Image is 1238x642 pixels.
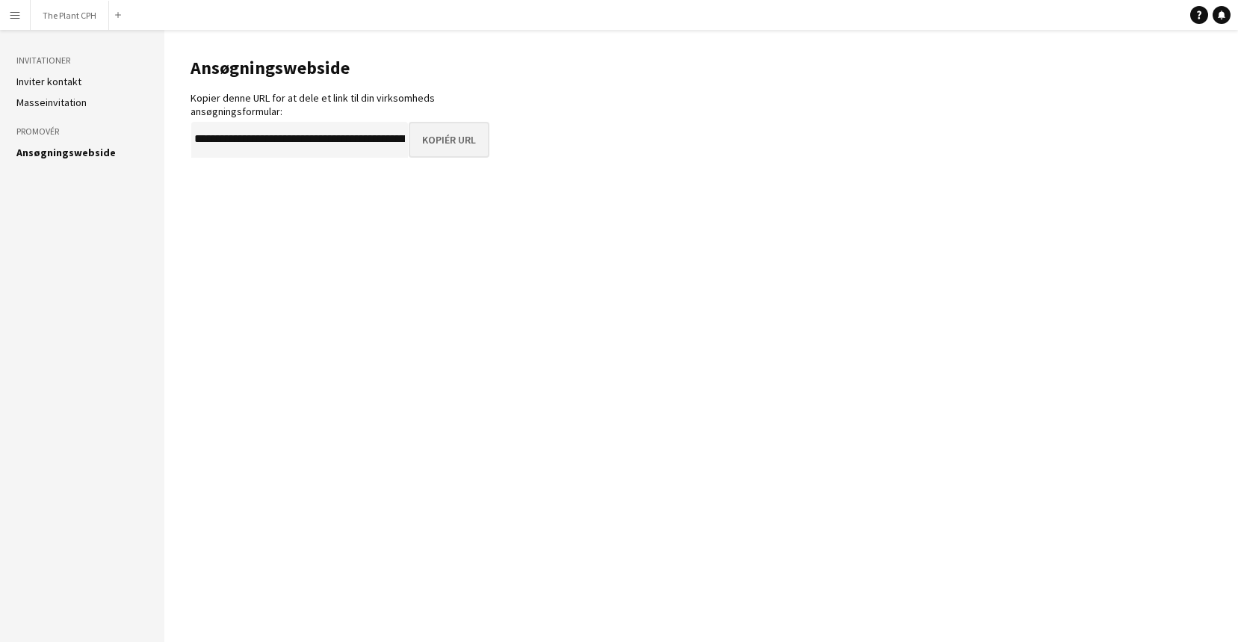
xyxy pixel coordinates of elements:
[16,146,116,159] a: Ansøgningswebside
[16,75,81,88] a: Inviter kontakt
[16,54,148,67] h3: Invitationer
[191,57,489,79] h1: Ansøgningswebside
[191,91,489,118] div: Kopier denne URL for at dele et link til din virksomheds ansøgningsformular:
[409,122,489,158] button: Kopiér URL
[31,1,109,30] button: The Plant CPH
[16,96,87,109] a: Masseinvitation
[16,125,148,138] h3: Promovér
